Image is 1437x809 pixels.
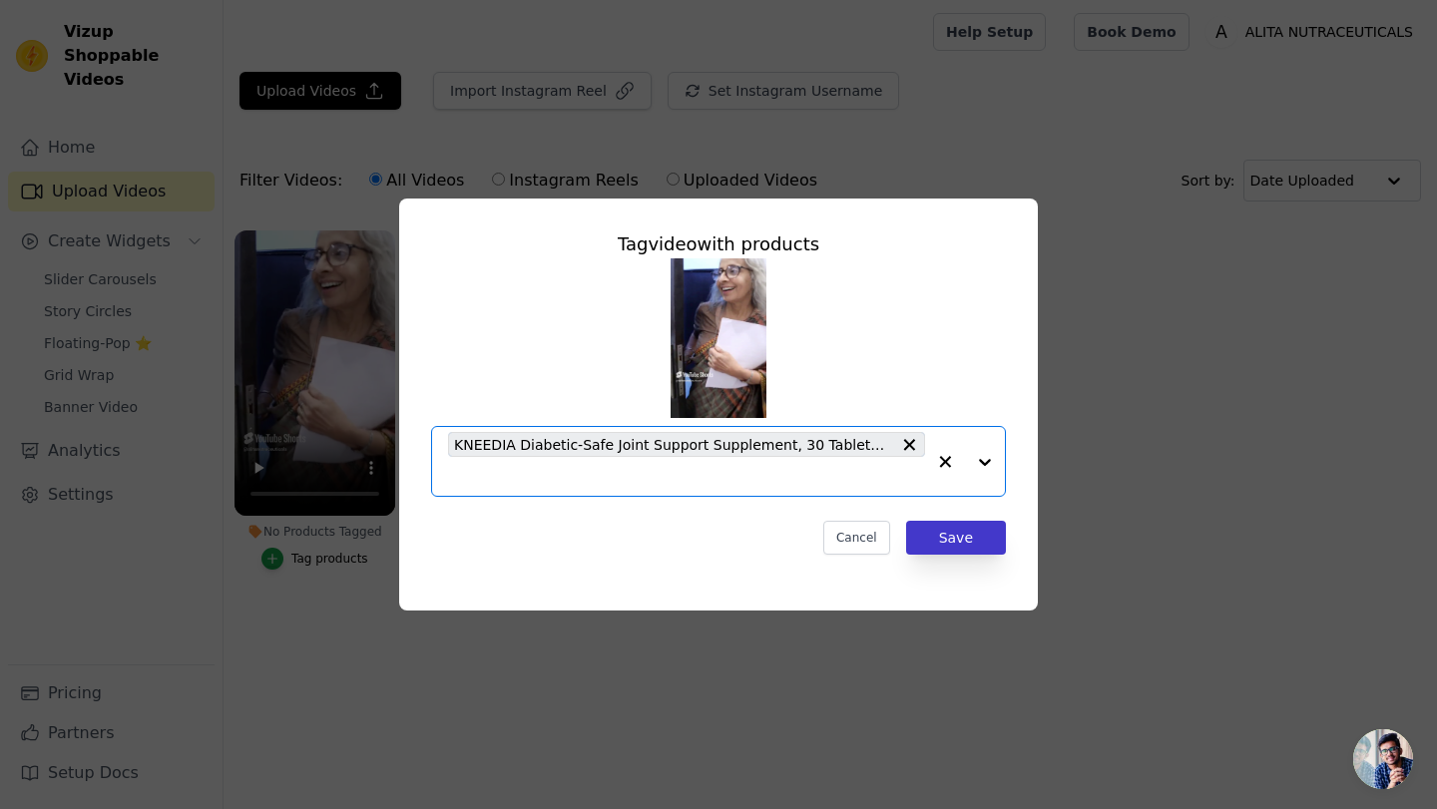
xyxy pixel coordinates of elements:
button: Save [906,521,1006,555]
button: Cancel [823,521,890,555]
img: tn-574a0d88c7494424a0eae2eb100ec8c5.png [671,258,766,418]
div: Open chat [1353,729,1413,789]
span: KNEEDIA Diabetic-Safe Joint Support Supplement, 30 Tablets, with Boswellia, [MEDICAL_DATA], MSM a... [454,433,891,456]
div: Tag video with products [431,230,1006,258]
